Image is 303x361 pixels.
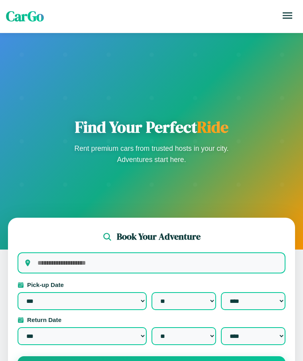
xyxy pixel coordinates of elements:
span: CarGo [6,7,44,26]
h2: Book Your Adventure [117,230,201,243]
label: Pick-up Date [18,281,285,288]
h1: Find Your Perfect [72,117,231,137]
label: Return Date [18,316,285,323]
p: Rent premium cars from trusted hosts in your city. Adventures start here. [72,143,231,165]
span: Ride [197,116,228,138]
